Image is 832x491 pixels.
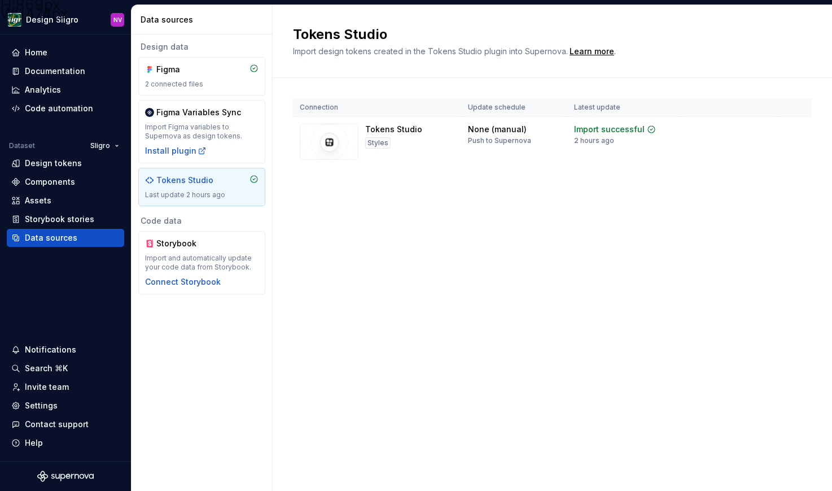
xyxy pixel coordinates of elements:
[25,103,93,114] div: Code automation
[468,124,527,135] div: None (manual)
[138,100,265,163] a: Figma Variables SyncImport Figma variables to Supernova as design tokens.Install plugin
[293,25,798,44] h2: Tokens Studio
[145,145,207,157] button: Install plugin
[90,141,110,150] span: Sligro
[156,175,213,186] div: Tokens Studio
[25,66,85,77] div: Documentation
[85,138,124,154] button: Sligro
[7,210,124,228] a: Storybook stories
[25,232,77,244] div: Data sources
[25,47,47,58] div: Home
[7,415,124,433] button: Contact support
[37,471,94,482] svg: Supernova Logo
[570,46,614,57] a: Learn more
[113,15,122,24] div: NV
[7,378,124,396] a: Invite team
[138,231,265,294] a: StorybookImport and automatically update your code data from Storybook.Connect Storybook
[156,238,211,249] div: Storybook
[7,229,124,247] a: Data sources
[568,47,616,56] span: .
[145,254,259,272] div: Import and automatically update your code data from Storybook.
[1,1,68,19] div: H:869px W:1474px
[145,80,259,89] div: 2 connected files
[141,14,268,25] div: Data sources
[7,81,124,99] a: Analytics
[7,62,124,80] a: Documentation
[7,359,124,377] button: Search ⌘K
[145,190,259,199] div: Last update 2 hours ago
[574,124,645,135] div: Import successful
[7,397,124,415] a: Settings
[7,192,124,210] a: Assets
[138,215,265,227] div: Code data
[567,98,681,117] th: Latest update
[7,341,124,359] button: Notifications
[468,136,531,145] div: Push to Supernova
[25,419,89,430] div: Contact support
[25,437,43,449] div: Help
[7,173,124,191] a: Components
[138,41,265,53] div: Design data
[156,107,241,118] div: Figma Variables Sync
[25,214,94,225] div: Storybook stories
[138,168,265,206] a: Tokens StudioLast update 2 hours ago
[25,84,61,95] div: Analytics
[138,57,265,95] a: Figma2 connected files
[25,400,58,411] div: Settings
[25,381,69,393] div: Invite team
[25,195,51,206] div: Assets
[365,124,422,135] div: Tokens Studio
[145,276,221,288] button: Connect Storybook
[25,176,75,188] div: Components
[365,137,391,149] div: Styles
[25,344,76,355] div: Notifications
[7,154,124,172] a: Design tokens
[9,141,35,150] div: Dataset
[293,98,461,117] th: Connection
[25,363,68,374] div: Search ⌘K
[156,64,211,75] div: Figma
[293,46,568,56] span: Import design tokens created in the Tokens Studio plugin into Supernova.
[7,44,124,62] a: Home
[145,123,259,141] div: Import Figma variables to Supernova as design tokens.
[7,99,124,118] a: Code automation
[7,434,124,452] button: Help
[461,98,568,117] th: Update schedule
[25,158,82,169] div: Design tokens
[574,136,614,145] div: 2 hours ago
